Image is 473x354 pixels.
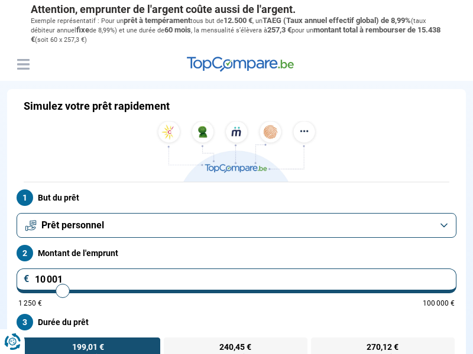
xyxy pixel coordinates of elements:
[219,343,251,351] span: 240,45 €
[17,245,456,261] label: Montant de l'emprunt
[31,3,442,16] p: Attention, emprunter de l'argent coûte aussi de l'argent.
[187,57,294,72] img: TopCompare
[367,343,399,351] span: 270,12 €
[14,55,32,73] button: Menu
[267,25,291,34] span: 257,3 €
[24,100,170,113] h1: Simulez votre prêt rapidement
[17,189,456,206] label: But du prêt
[76,25,89,34] span: fixe
[263,16,411,25] span: TAEG (Taux annuel effectif global) de 8,99%
[24,274,30,284] span: €
[41,219,104,232] span: Prêt personnel
[18,300,42,307] span: 1 250 €
[423,300,455,307] span: 100 000 €
[31,25,440,44] span: montant total à rembourser de 15.438 €
[72,343,104,351] span: 199,01 €
[154,121,319,182] img: TopCompare.be
[17,314,456,330] label: Durée du prêt
[31,16,442,45] p: Exemple représentatif : Pour un tous but de , un (taux débiteur annuel de 8,99%) et une durée de ...
[223,16,252,25] span: 12.500 €
[124,16,190,25] span: prêt à tempérament
[17,213,456,238] button: Prêt personnel
[164,25,191,34] span: 60 mois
